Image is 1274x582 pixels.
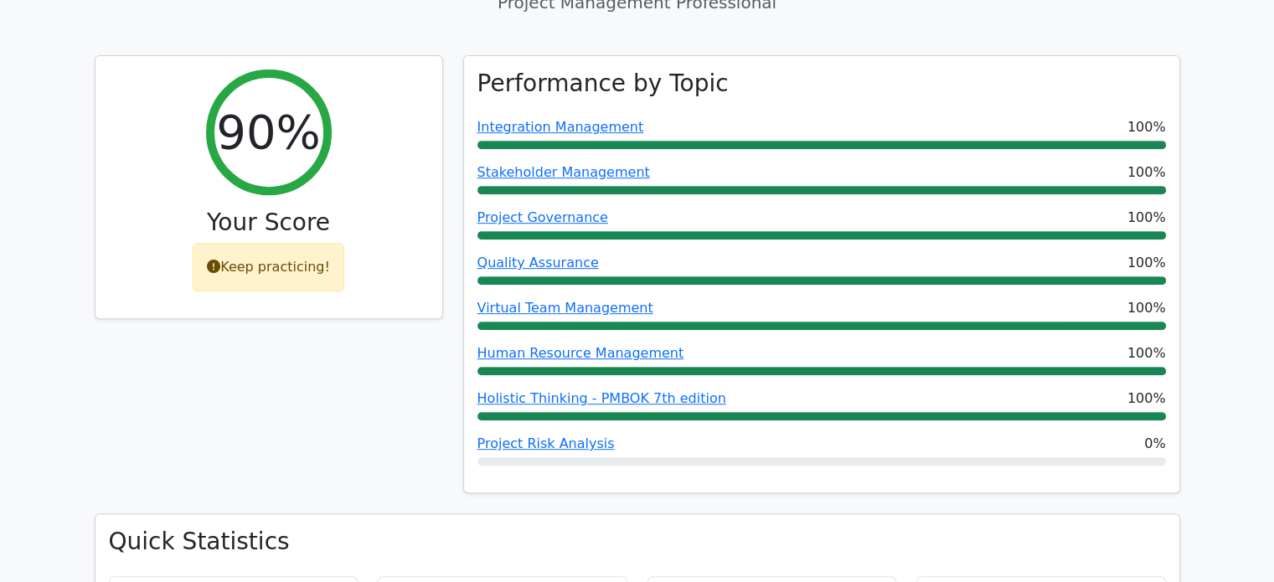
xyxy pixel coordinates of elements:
[193,243,344,291] div: Keep practicing!
[477,70,729,98] h3: Performance by Topic
[1127,298,1166,318] span: 100%
[1127,117,1166,137] span: 100%
[1127,389,1166,409] span: 100%
[1127,253,1166,273] span: 100%
[477,209,608,225] a: Project Governance
[477,345,684,361] a: Human Resource Management
[216,104,320,160] h2: 90%
[1127,343,1166,363] span: 100%
[477,435,615,451] a: Project Risk Analysis
[1127,162,1166,183] span: 100%
[1127,208,1166,228] span: 100%
[477,164,650,180] a: Stakeholder Management
[477,255,599,270] a: Quality Assurance
[477,300,653,316] a: Virtual Team Management
[109,209,429,237] h3: Your Score
[477,119,644,135] a: Integration Management
[1144,434,1165,454] span: 0%
[109,528,1166,556] h3: Quick Statistics
[477,390,726,406] a: Holistic Thinking - PMBOK 7th edition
